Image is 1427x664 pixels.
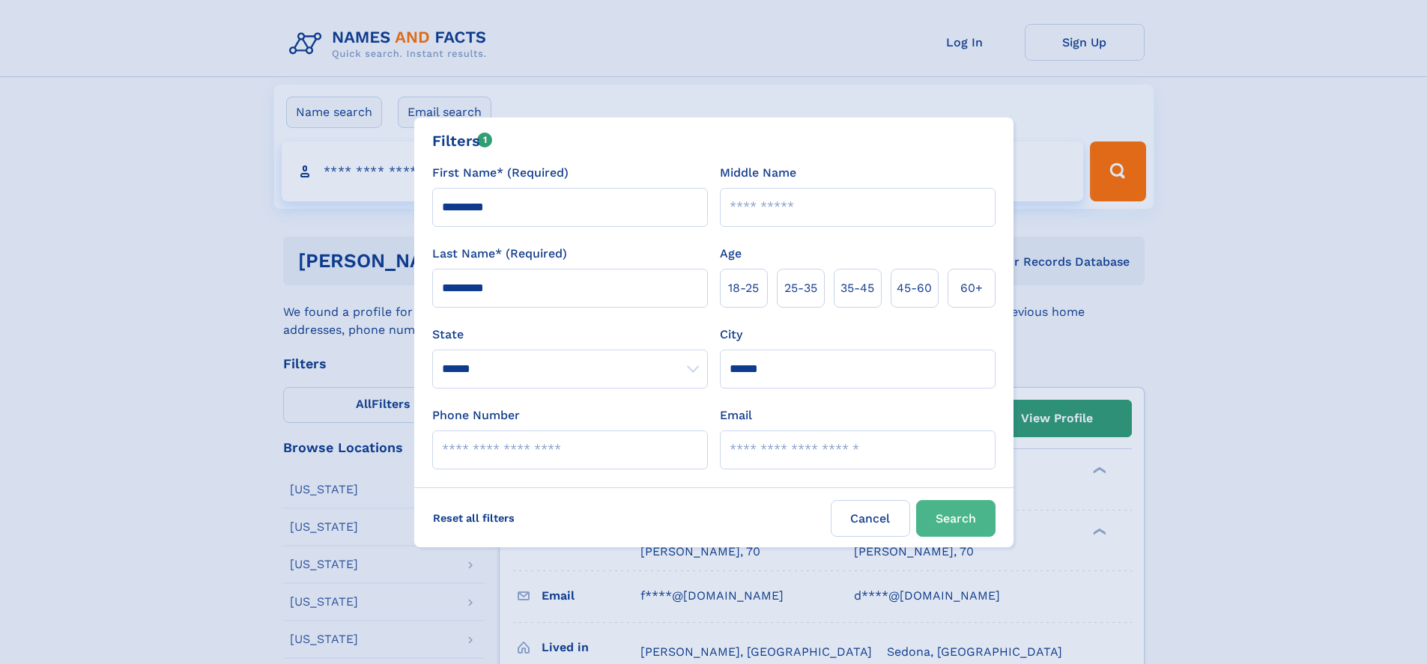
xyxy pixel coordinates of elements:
span: 45‑60 [897,279,932,297]
label: Phone Number [432,406,520,424]
label: City [720,326,742,344]
label: Age [720,245,742,263]
span: 25‑35 [784,279,817,297]
div: Filters [432,130,493,152]
label: First Name* (Required) [432,164,569,182]
label: Middle Name [720,164,796,182]
label: Reset all filters [423,500,524,536]
label: Email [720,406,752,424]
label: Cancel [831,500,910,537]
label: State [432,326,708,344]
span: 18‑25 [728,279,759,297]
span: 60+ [960,279,983,297]
span: 35‑45 [840,279,874,297]
button: Search [916,500,996,537]
label: Last Name* (Required) [432,245,567,263]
